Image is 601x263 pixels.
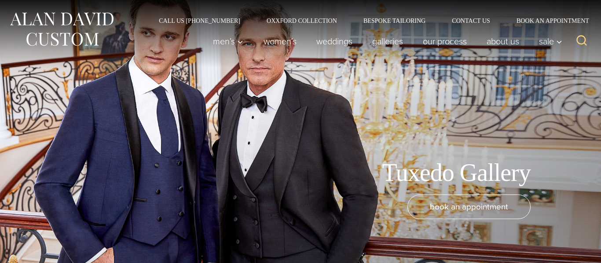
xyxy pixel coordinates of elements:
[413,32,476,50] a: Our Process
[430,200,508,213] span: book an appointment
[9,10,114,49] img: Alan David Custom
[350,18,439,24] a: Bespoke Tailoring
[306,32,362,50] a: weddings
[382,158,531,187] h1: Tuxedo Gallery
[146,18,592,24] nav: Secondary Navigation
[213,37,243,46] span: Men’s
[203,32,567,50] nav: Primary Navigation
[253,32,306,50] a: Women’s
[571,31,592,52] button: View Search Form
[146,18,253,24] a: Call Us [PHONE_NUMBER]
[503,18,592,24] a: Book an Appointment
[439,18,503,24] a: Contact Us
[362,32,413,50] a: Galleries
[539,37,562,46] span: Sale
[253,18,350,24] a: Oxxford Collection
[476,32,529,50] a: About Us
[407,195,531,219] a: book an appointment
